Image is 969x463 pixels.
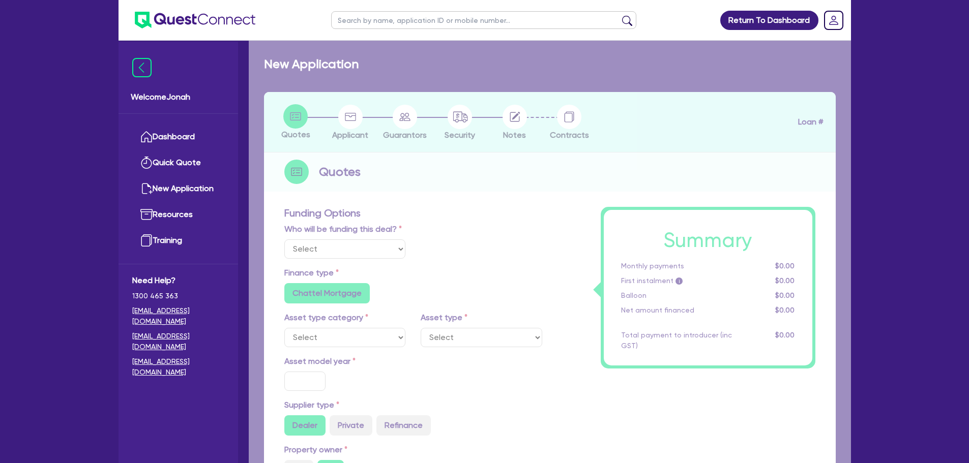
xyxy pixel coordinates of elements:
a: Training [132,228,224,254]
a: Quick Quote [132,150,224,176]
a: Dashboard [132,124,224,150]
span: Need Help? [132,274,224,287]
input: Search by name, application ID or mobile number... [331,11,636,29]
a: [EMAIL_ADDRESS][DOMAIN_NAME] [132,331,224,352]
img: quick-quote [140,157,153,169]
img: new-application [140,182,153,195]
img: icon-menu-close [132,58,152,77]
a: Return To Dashboard [720,11,818,30]
a: [EMAIL_ADDRESS][DOMAIN_NAME] [132,305,224,327]
a: Dropdown toggle [820,7,847,34]
a: [EMAIL_ADDRESS][DOMAIN_NAME] [132,356,224,378]
a: New Application [132,176,224,202]
img: quest-connect-logo-blue [135,12,255,28]
img: training [140,234,153,246]
span: 1300 465 363 [132,291,224,301]
span: Welcome Jonah [131,91,226,103]
a: Resources [132,202,224,228]
img: resources [140,208,153,221]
